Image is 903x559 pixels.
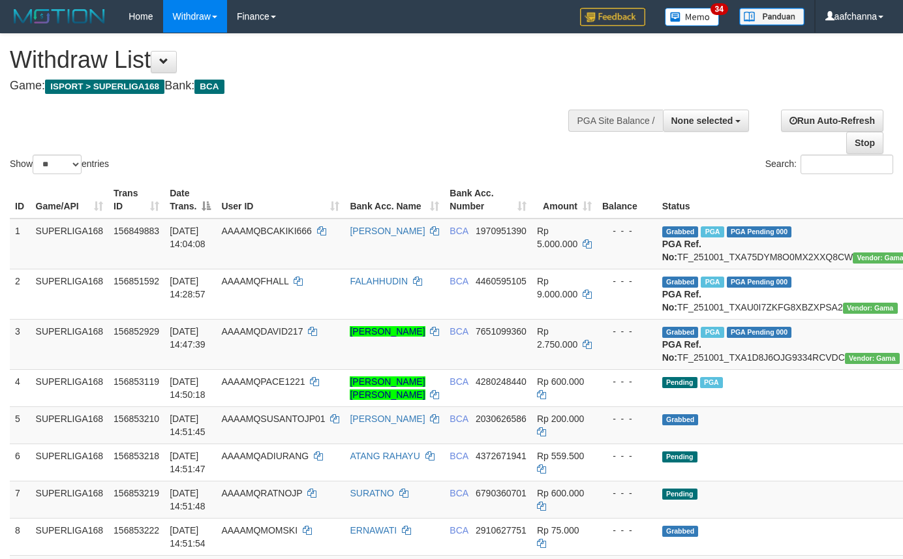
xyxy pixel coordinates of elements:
[10,369,31,406] td: 4
[221,226,312,236] span: AAAAMQBCAKIKI666
[114,276,159,286] span: 156851592
[221,276,288,286] span: AAAAMQFHALL
[33,155,82,174] select: Showentries
[216,181,344,219] th: User ID: activate to sort column ascending
[221,488,302,498] span: AAAAMQRATNOJP
[45,80,164,94] span: ISPORT > SUPERLIGA168
[602,487,652,500] div: - - -
[221,451,309,461] span: AAAAMQADIURANG
[114,451,159,461] span: 156853218
[450,414,468,424] span: BCA
[350,326,425,337] a: [PERSON_NAME]
[114,376,159,387] span: 156853119
[662,339,701,363] b: PGA Ref. No:
[221,326,303,337] span: AAAAMQDAVID217
[221,414,325,424] span: AAAAMQSUSANTOJP01
[31,406,109,444] td: SUPERLIGA168
[10,155,109,174] label: Show entries
[450,376,468,387] span: BCA
[114,525,159,536] span: 156853222
[170,525,206,549] span: [DATE] 14:51:54
[476,376,527,387] span: Copy 4280248440 to clipboard
[476,451,527,461] span: Copy 4372671941 to clipboard
[476,276,527,286] span: Copy 4460595105 to clipboard
[602,375,652,388] div: - - -
[10,319,31,369] td: 3
[765,155,893,174] label: Search:
[31,269,109,319] td: SUPERLIGA168
[450,488,468,498] span: BCA
[662,526,699,537] span: Grabbed
[114,226,159,236] span: 156849883
[662,377,697,388] span: Pending
[662,327,699,338] span: Grabbed
[711,3,728,15] span: 34
[444,181,532,219] th: Bank Acc. Number: activate to sort column ascending
[476,414,527,424] span: Copy 2030626586 to clipboard
[114,326,159,337] span: 156852929
[602,449,652,462] div: - - -
[350,414,425,424] a: [PERSON_NAME]
[662,414,699,425] span: Grabbed
[727,226,792,237] span: PGA Pending
[700,377,723,388] span: Marked by aafsoycanthlai
[10,406,31,444] td: 5
[31,219,109,269] td: SUPERLIGA168
[114,414,159,424] span: 156853210
[476,326,527,337] span: Copy 7651099360 to clipboard
[662,489,697,500] span: Pending
[727,277,792,288] span: PGA Pending
[537,226,577,249] span: Rp 5.000.000
[31,181,109,219] th: Game/API: activate to sort column ascending
[602,275,652,288] div: - - -
[537,451,584,461] span: Rp 559.500
[602,224,652,237] div: - - -
[537,376,584,387] span: Rp 600.000
[662,226,699,237] span: Grabbed
[31,369,109,406] td: SUPERLIGA168
[701,226,724,237] span: Marked by aafsoycanthlai
[450,326,468,337] span: BCA
[450,226,468,236] span: BCA
[537,326,577,350] span: Rp 2.750.000
[537,414,584,424] span: Rp 200.000
[350,451,420,461] a: ATANG RAHAYU
[10,481,31,518] td: 7
[450,525,468,536] span: BCA
[781,110,883,132] a: Run Auto-Refresh
[663,110,750,132] button: None selected
[10,181,31,219] th: ID
[662,289,701,312] b: PGA Ref. No:
[450,276,468,286] span: BCA
[537,525,579,536] span: Rp 75.000
[170,276,206,299] span: [DATE] 14:28:57
[727,327,792,338] span: PGA Pending
[450,451,468,461] span: BCA
[10,444,31,481] td: 6
[170,376,206,400] span: [DATE] 14:50:18
[350,276,408,286] a: FALAHHUDIN
[31,444,109,481] td: SUPERLIGA168
[701,327,724,338] span: Marked by aafsoycanthlai
[10,80,589,93] h4: Game: Bank:
[476,525,527,536] span: Copy 2910627751 to clipboard
[537,276,577,299] span: Rp 9.000.000
[662,451,697,462] span: Pending
[597,181,657,219] th: Balance
[476,488,527,498] span: Copy 6790360701 to clipboard
[801,155,893,174] input: Search:
[31,518,109,555] td: SUPERLIGA168
[170,326,206,350] span: [DATE] 14:47:39
[170,451,206,474] span: [DATE] 14:51:47
[568,110,662,132] div: PGA Site Balance /
[194,80,224,94] span: BCA
[10,269,31,319] td: 2
[476,226,527,236] span: Copy 1970951390 to clipboard
[221,525,298,536] span: AAAAMQMOMSKI
[350,488,393,498] a: SURATNO
[845,353,900,364] span: Vendor URL: https://trx31.1velocity.biz
[671,115,733,126] span: None selected
[350,226,425,236] a: [PERSON_NAME]
[537,488,584,498] span: Rp 600.000
[662,277,699,288] span: Grabbed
